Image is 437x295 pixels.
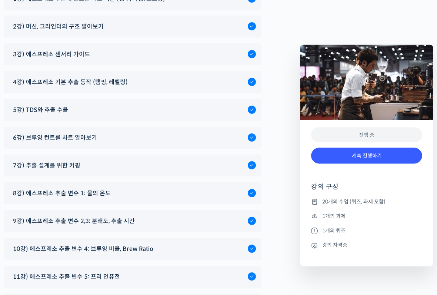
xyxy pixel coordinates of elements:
[9,22,256,32] a: 2강) 머신, 그라인더의 구조 알아보기
[9,50,256,60] a: 3강) 에스프레소 센서리 가이드
[13,133,97,143] span: 6강) 브루잉 컨트롤 차트 알아보기
[9,105,256,115] a: 5강) TDS와 추출 수율
[49,233,96,252] a: 대화
[311,182,422,197] h4: 강의 구성
[311,127,422,143] div: 진행 중
[13,77,128,87] span: 4강) 에스프레소 기본 추출 동작 (탬핑, 레벨링)
[311,197,422,206] li: 20개의 수업 (퀴즈, 과제 포함)
[114,245,123,251] span: 설정
[9,133,256,143] a: 6강) 브루잉 컨트롤 차트 알아보기
[13,161,80,171] span: 7강) 추출 설계를 위한 커핑
[9,77,256,87] a: 4강) 에스프레소 기본 추출 동작 (탬핑, 레벨링)
[13,216,135,226] span: 9강) 에스프레소 추출 변수 2,3: 분쇄도, 추출 시간
[68,245,77,251] span: 대화
[311,212,422,221] li: 1개의 과제
[23,245,28,251] span: 홈
[13,50,90,60] span: 3강) 에스프레소 센서리 가이드
[96,233,142,252] a: 설정
[13,105,68,115] span: 5강) TDS와 추출 수율
[311,241,422,250] li: 강의 자격증
[13,272,120,282] span: 11강) 에스프레소 추출 변수 5: 프리 인퓨전
[13,189,111,199] span: 8강) 에스프레소 추출 변수 1: 물의 온도
[2,233,49,252] a: 홈
[9,244,256,254] a: 10강) 에스프레소 추출 변수 4: 브루잉 비율, Brew Ratio
[9,216,256,226] a: 9강) 에스프레소 추출 변수 2,3: 분쇄도, 추출 시간
[13,244,153,254] span: 10강) 에스프레소 추출 변수 4: 브루잉 비율, Brew Ratio
[9,161,256,171] a: 7강) 추출 설계를 위한 커핑
[311,226,422,235] li: 1개의 퀴즈
[311,148,422,164] a: 계속 진행하기
[13,22,104,32] span: 2강) 머신, 그라인더의 구조 알아보기
[9,272,256,282] a: 11강) 에스프레소 추출 변수 5: 프리 인퓨전
[9,189,256,199] a: 8강) 에스프레소 추출 변수 1: 물의 온도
